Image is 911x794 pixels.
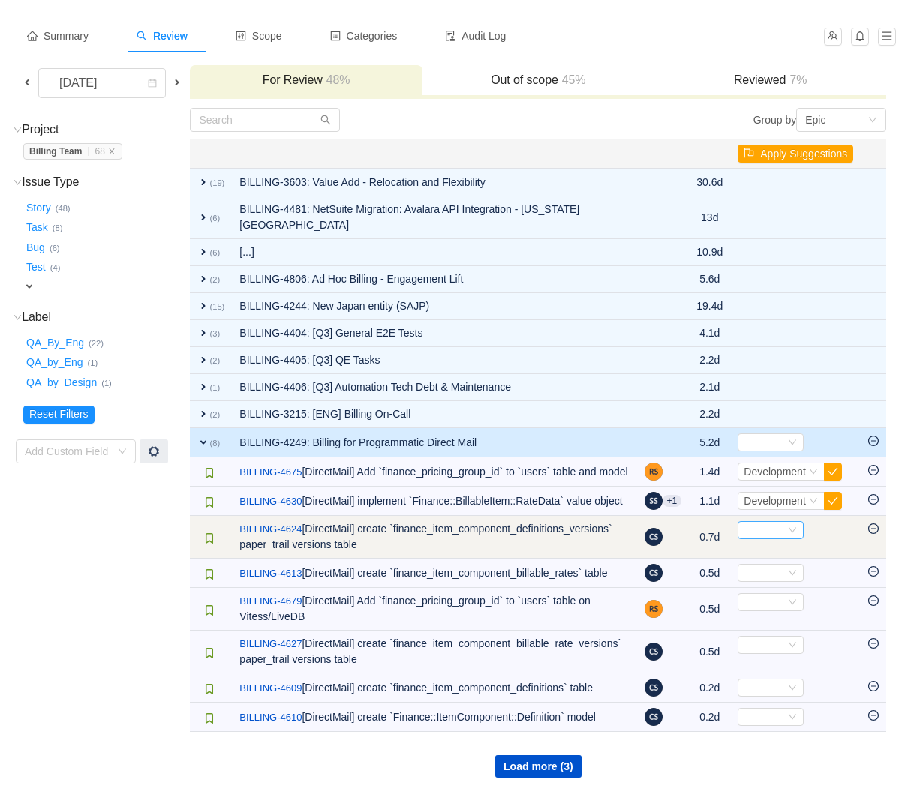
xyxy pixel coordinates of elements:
a: BILLING-4679 [239,594,302,609]
button: icon: check [824,463,842,481]
small: (6) [50,244,60,253]
td: [DirectMail] create `finance_item_component_billable_rate_versions` paper_trail versions table [232,631,636,673]
td: BILLING-3215: [ENG] Billing On-Call [232,401,636,428]
img: RA [645,463,663,481]
small: (2) [209,410,220,419]
i: icon: down [14,313,22,322]
span: 45% [558,73,586,86]
button: icon: bell [851,28,869,46]
i: icon: search [320,115,331,125]
td: BILLING-4406: [Q3] Automation Tech Debt & Maintenance [232,374,636,401]
td: BILLING-4244: New Japan entity (SAJP) [232,293,636,320]
i: icon: minus-circle [868,436,879,446]
i: icon: minus-circle [868,523,879,534]
td: 13d [689,196,730,239]
small: (22) [89,339,104,348]
h3: Label [23,310,188,325]
button: QA_by_Design [23,370,101,394]
button: icon: menu [878,28,896,46]
span: expand [197,436,209,448]
i: icon: audit [445,31,456,41]
button: icon: check [824,492,842,510]
td: [DirectMail] Add `finance_pricing_group_id` to `users` table and model [232,457,636,487]
td: [DirectMail] create `Finance::ItemComponent::Definition` model [232,703,636,732]
div: Add Custom Field [25,444,110,459]
td: 2.1d [689,374,730,401]
small: (19) [209,178,224,187]
a: BILLING-4613 [239,566,302,581]
i: icon: minus-circle [868,710,879,721]
span: Scope [236,30,282,42]
small: (3) [209,329,220,338]
span: expand [197,381,209,393]
td: BILLING-4806: Ad Hoc Billing - Engagement Lift [232,266,636,293]
div: [DATE] [47,69,112,97]
img: RA [645,600,663,618]
img: 10315 [203,568,215,580]
i: icon: down [788,526,797,536]
span: Summary [27,30,89,42]
span: expand [197,327,209,339]
img: 10315 [203,604,215,616]
small: (48) [56,204,71,213]
td: BILLING-3603: Value Add - Relocation and Flexibility [232,169,636,196]
small: (2) [209,356,220,365]
a: BILLING-4609 [239,681,302,696]
img: 10315 [203,712,215,724]
small: (8) [53,223,63,232]
i: icon: down [118,447,127,457]
i: icon: minus-circle [868,494,879,505]
img: 10315 [203,467,215,479]
td: 1.4d [689,457,730,487]
i: icon: profile [330,31,341,41]
td: [DirectMail] create `finance_item_component_definitions_versions` paper_trail versions table [232,516,636,559]
img: CV [645,643,663,661]
button: Test [23,256,50,280]
button: Bug [23,235,50,259]
i: icon: down [788,568,797,579]
i: icon: down [14,178,22,187]
td: 5.6d [689,266,730,293]
i: icon: down [809,467,818,478]
button: icon: flagApply Suggestions [738,145,853,163]
div: Epic [805,109,825,131]
strong: Billing Team [29,146,82,157]
td: 10.9d [689,239,730,266]
span: expand [197,408,209,420]
a: BILLING-4624 [239,522,302,537]
small: (1) [209,383,220,392]
span: expand [197,354,209,366]
img: 10315 [203,647,215,659]
i: icon: down [809,496,818,507]
h3: Out of scope [430,73,647,88]
span: Development [744,466,806,478]
td: BILLING-4481: NetSuite Migration: Avalara API Integration - [US_STATE][GEOGRAPHIC_DATA] [232,196,636,239]
td: 2.2d [689,401,730,428]
small: (8) [209,439,220,448]
i: icon: close [108,148,116,155]
img: CV [645,708,663,726]
span: 68 [95,146,104,157]
td: 5.2d [689,428,730,457]
i: icon: down [868,115,877,126]
td: 0.2d [689,703,730,732]
img: SS [645,492,663,510]
td: BILLING-4404: [Q3] General E2E Tests [232,320,636,347]
i: icon: control [236,31,246,41]
a: BILLING-4675 [239,465,302,480]
button: Story [23,196,56,220]
td: 0.2d [689,673,730,703]
i: icon: minus-circle [868,595,879,606]
aui-badge: +1 [663,495,682,507]
span: Categories [330,30,398,42]
button: icon: team [824,28,842,46]
i: icon: down [14,126,22,134]
i: icon: search [137,31,147,41]
td: 1.1d [689,487,730,516]
i: icon: minus-circle [868,681,879,691]
h3: For Review [197,73,414,88]
i: icon: calendar [148,79,157,89]
button: QA_by_Eng [23,351,88,375]
small: (6) [209,248,220,257]
input: Search [190,108,340,132]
